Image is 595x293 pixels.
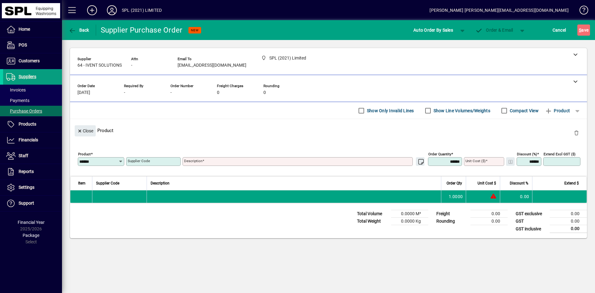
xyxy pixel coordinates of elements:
[544,152,575,156] mat-label: Extend excl GST ($)
[19,137,38,142] span: Financials
[19,58,40,63] span: Customers
[579,25,588,35] span: ave
[509,108,539,114] label: Compact View
[19,153,28,158] span: Staff
[391,210,428,218] td: 0.0000 M³
[3,106,62,116] a: Purchase Orders
[513,218,550,225] td: GST
[3,53,62,69] a: Customers
[18,220,45,225] span: Financial Year
[470,218,508,225] td: 0.00
[550,210,587,218] td: 0.00
[184,159,202,163] mat-label: Description
[19,169,34,174] span: Reports
[413,25,453,35] span: Auto Order By Sales
[23,233,39,238] span: Package
[430,5,569,15] div: [PERSON_NAME] [PERSON_NAME][EMAIL_ADDRESS][DOMAIN_NAME]
[3,38,62,53] a: POS
[391,218,428,225] td: 0.0000 Kg
[550,225,587,233] td: 0.00
[19,201,34,206] span: Support
[6,87,26,92] span: Invoices
[3,95,62,106] a: Payments
[569,125,584,140] button: Delete
[19,74,36,79] span: Suppliers
[178,63,246,68] span: [EMAIL_ADDRESS][DOMAIN_NAME]
[19,122,36,127] span: Products
[433,210,470,218] td: Freight
[575,1,587,21] a: Knowledge Base
[19,42,27,47] span: POS
[263,90,266,95] span: 0
[101,25,183,35] div: Supplier Purchase Order
[513,210,550,218] td: GST exclusive
[102,5,122,16] button: Profile
[77,90,90,95] span: [DATE]
[472,24,516,36] button: Order & Email
[82,5,102,16] button: Add
[170,90,172,95] span: -
[6,109,42,113] span: Purchase Orders
[3,196,62,211] a: Support
[433,218,470,225] td: Rounding
[428,152,451,156] mat-label: Order Quantity
[551,24,568,36] button: Cancel
[510,180,528,187] span: Discount %
[19,185,34,190] span: Settings
[19,27,30,32] span: Home
[465,159,486,163] mat-label: Unit Cost ($)
[569,130,584,135] app-page-header-button: Delete
[354,218,391,225] td: Total Weight
[62,24,96,36] app-page-header-button: Back
[124,90,125,95] span: -
[410,24,456,36] button: Auto Order By Sales
[3,132,62,148] a: Financials
[475,28,513,33] span: Order & Email
[131,63,132,68] span: -
[577,24,590,36] button: Save
[500,190,532,203] td: 0.00
[70,119,587,142] div: Product
[3,22,62,37] a: Home
[122,5,162,15] div: SPL (2021) LIMITED
[553,25,566,35] span: Cancel
[3,148,62,164] a: Staff
[3,180,62,195] a: Settings
[73,128,97,133] app-page-header-button: Close
[77,126,93,136] span: Close
[78,152,91,156] mat-label: Product
[432,108,490,114] label: Show Line Volumes/Weights
[3,164,62,180] a: Reports
[513,225,550,233] td: GST inclusive
[191,28,199,32] span: NEW
[128,159,150,163] mat-label: Supplier Code
[470,210,508,218] td: 0.00
[550,218,587,225] td: 0.00
[354,210,391,218] td: Total Volume
[75,125,96,136] button: Close
[579,28,581,33] span: S
[3,85,62,95] a: Invoices
[564,180,579,187] span: Extend $
[77,63,122,68] span: 64 - IVENT SOLUTIONS
[478,180,496,187] span: Unit Cost $
[68,28,89,33] span: Back
[366,108,414,114] label: Show Only Invalid Lines
[217,90,219,95] span: 0
[3,117,62,132] a: Products
[6,98,29,103] span: Payments
[441,190,466,203] td: 1.0000
[517,152,537,156] mat-label: Discount (%)
[67,24,91,36] button: Back
[447,180,462,187] span: Order Qty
